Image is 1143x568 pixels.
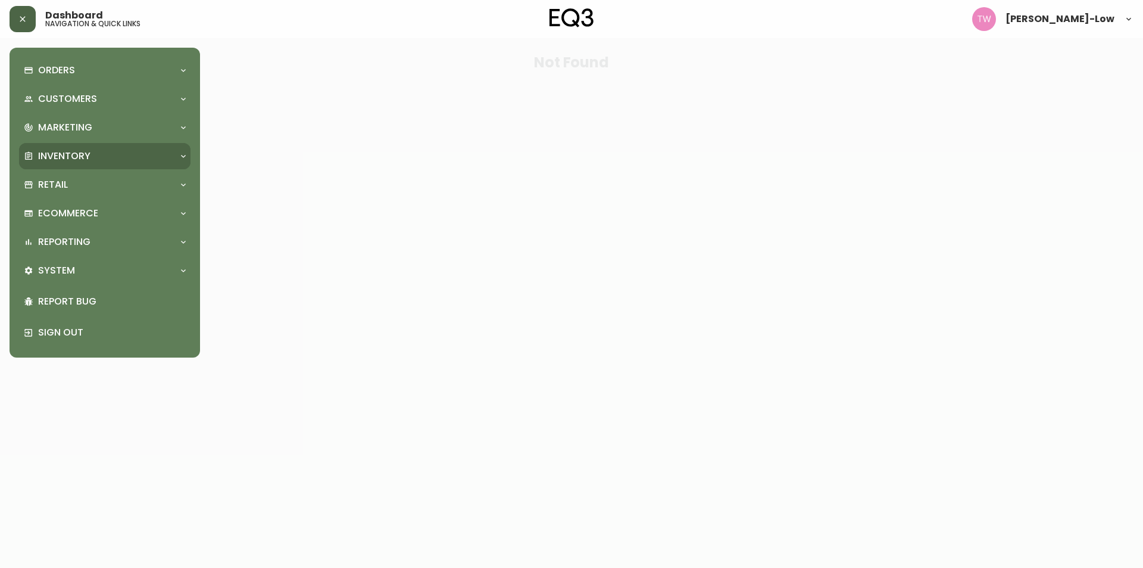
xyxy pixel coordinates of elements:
[38,295,186,308] p: Report Bug
[38,207,98,220] p: Ecommerce
[19,143,190,169] div: Inventory
[38,326,186,339] p: Sign Out
[19,200,190,226] div: Ecommerce
[19,114,190,141] div: Marketing
[19,229,190,255] div: Reporting
[38,178,68,191] p: Retail
[45,11,103,20] span: Dashboard
[19,57,190,83] div: Orders
[19,286,190,317] div: Report Bug
[38,150,90,163] p: Inventory
[45,20,140,27] h5: navigation & quick links
[38,121,92,134] p: Marketing
[38,92,97,105] p: Customers
[549,8,594,27] img: logo
[972,7,996,31] img: e49ea9510ac3bfab467b88a9556f947d
[38,235,90,249] p: Reporting
[19,317,190,348] div: Sign Out
[19,257,190,284] div: System
[38,264,75,277] p: System
[38,64,75,77] p: Orders
[19,172,190,198] div: Retail
[1005,14,1114,24] span: [PERSON_NAME]-Low
[19,86,190,112] div: Customers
